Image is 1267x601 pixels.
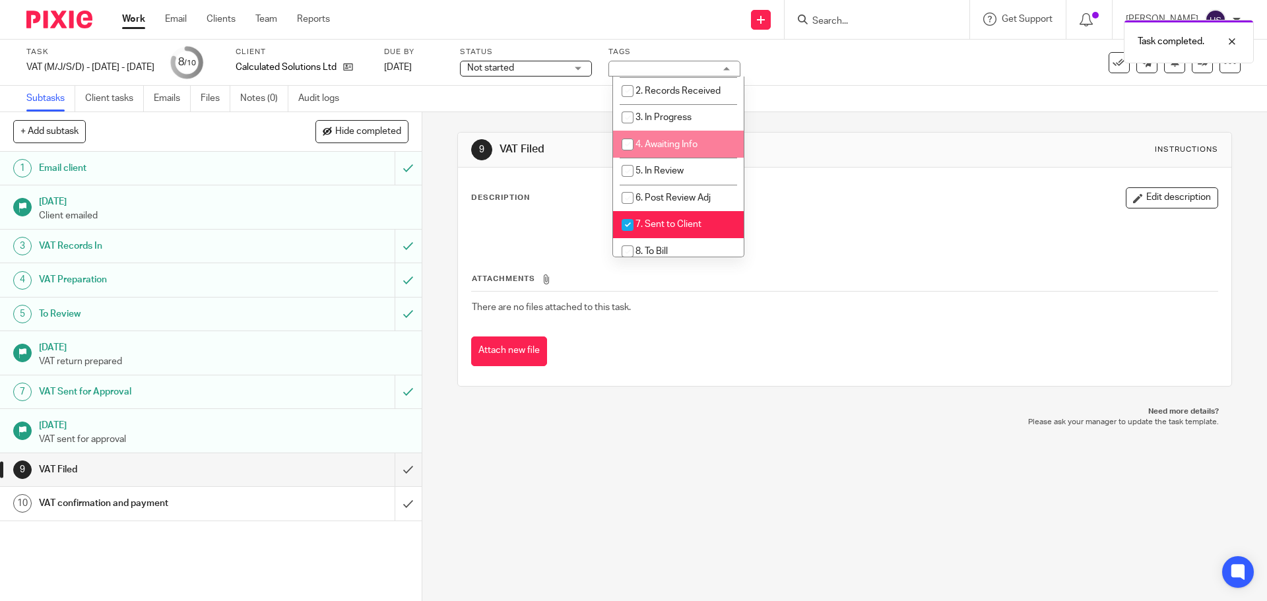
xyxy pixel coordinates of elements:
[1205,9,1226,30] img: svg%3E
[460,47,592,57] label: Status
[240,86,288,111] a: Notes (0)
[236,61,337,74] p: Calculated Solutions Ltd
[635,220,701,229] span: 7. Sent to Client
[39,493,267,513] h1: VAT confirmation and payment
[122,13,145,26] a: Work
[471,406,1218,417] p: Need more details?
[13,159,32,177] div: 1
[635,86,721,96] span: 2. Records Received
[1126,187,1218,208] button: Edit description
[39,460,267,480] h1: VAT Filed
[39,304,267,324] h1: To Review
[471,336,547,366] button: Attach new file
[384,63,412,72] span: [DATE]
[471,139,492,160] div: 9
[13,237,32,255] div: 3
[298,86,349,111] a: Audit logs
[165,13,187,26] a: Email
[26,47,154,57] label: Task
[39,355,408,368] p: VAT return prepared
[39,270,267,290] h1: VAT Preparation
[13,460,32,479] div: 9
[635,166,684,175] span: 5. In Review
[500,142,873,156] h1: VAT Filed
[635,193,711,203] span: 6. Post Review Adj
[13,494,32,513] div: 10
[39,192,408,208] h1: [DATE]
[26,61,154,74] div: VAT (M/J/S/D) - June - August, 2025
[315,120,408,142] button: Hide completed
[236,47,368,57] label: Client
[1155,144,1218,155] div: Instructions
[178,55,196,70] div: 8
[255,13,277,26] a: Team
[472,303,631,312] span: There are no files attached to this task.
[39,338,408,354] h1: [DATE]
[154,86,191,111] a: Emails
[297,13,330,26] a: Reports
[26,61,154,74] div: VAT (M/J/S/D) - [DATE] - [DATE]
[635,113,692,122] span: 3. In Progress
[39,209,408,222] p: Client emailed
[39,433,408,446] p: VAT sent for approval
[384,47,443,57] label: Due by
[201,86,230,111] a: Files
[472,275,535,282] span: Attachments
[26,11,92,28] img: Pixie
[13,120,86,142] button: + Add subtask
[13,271,32,290] div: 4
[1138,35,1204,48] p: Task completed.
[39,158,267,178] h1: Email client
[26,86,75,111] a: Subtasks
[39,236,267,256] h1: VAT Records In
[184,59,196,67] small: /10
[39,416,408,432] h1: [DATE]
[471,193,530,203] p: Description
[467,63,514,73] span: Not started
[471,417,1218,427] p: Please ask your manager to update the task template.
[13,383,32,401] div: 7
[608,47,740,57] label: Tags
[335,127,401,137] span: Hide completed
[635,247,668,256] span: 8. To Bill
[39,382,267,402] h1: VAT Sent for Approval
[85,86,144,111] a: Client tasks
[635,140,698,149] span: 4. Awaiting Info
[207,13,236,26] a: Clients
[13,305,32,323] div: 5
